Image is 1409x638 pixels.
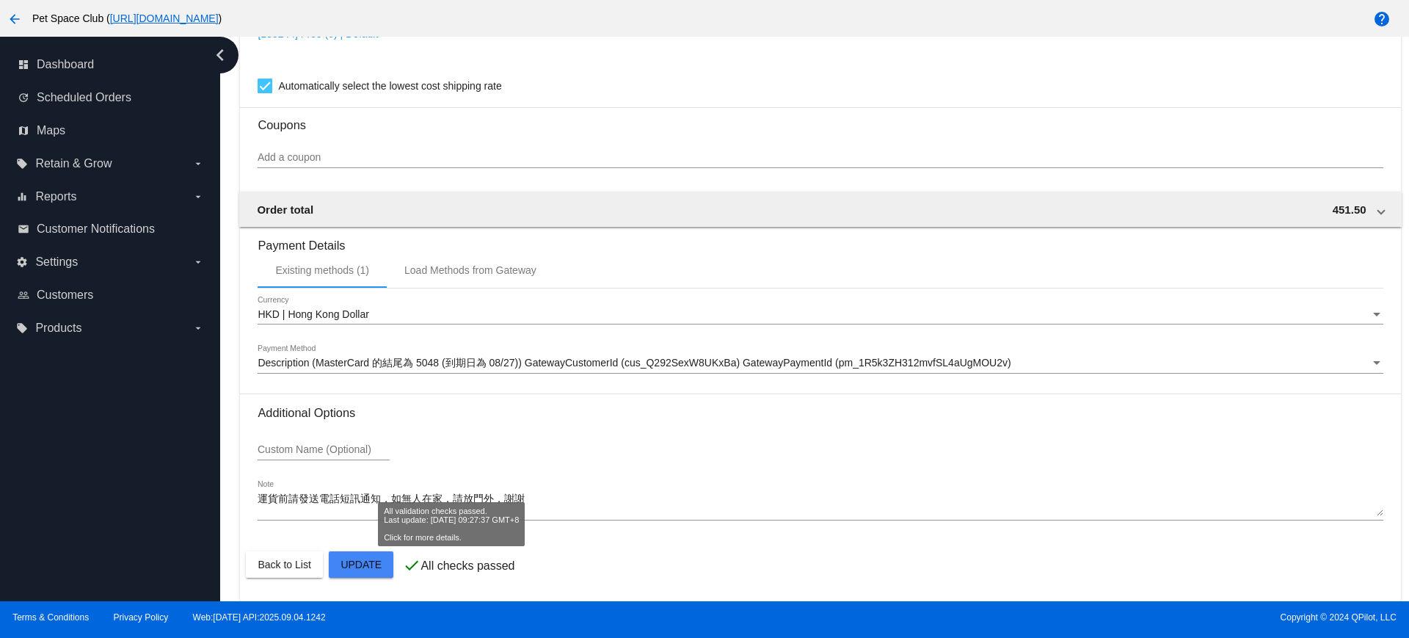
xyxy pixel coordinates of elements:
i: arrow_drop_down [192,158,204,170]
i: update [18,92,29,104]
p: All checks passed [420,559,514,573]
a: Terms & Conditions [12,612,89,623]
a: email Customer Notifications [18,217,204,241]
span: Order total [257,203,313,216]
span: Customers [37,289,93,302]
span: Automatically select the lowest cost shipping rate [278,77,501,95]
h3: Coupons [258,107,1383,132]
i: people_outline [18,289,29,301]
span: Reports [35,190,76,203]
i: equalizer [16,191,28,203]
i: settings [16,256,28,268]
span: Scheduled Orders [37,91,131,104]
div: Load Methods from Gateway [404,264,536,276]
i: arrow_drop_down [192,322,204,334]
a: Privacy Policy [114,612,169,623]
a: people_outline Customers [18,283,204,307]
span: Maps [37,124,65,137]
h3: Additional Options [258,406,1383,420]
input: Add a coupon [258,152,1383,164]
button: Update [329,551,393,578]
a: [URL][DOMAIN_NAME] [110,12,219,24]
span: Back to List [258,559,310,570]
i: arrow_drop_down [192,191,204,203]
button: Back to List [246,551,322,578]
div: Existing methods (1) [275,264,369,276]
a: dashboard Dashboard [18,53,204,76]
span: Retain & Grow [35,157,112,170]
span: Dashboard [37,58,94,71]
i: map [18,125,29,137]
mat-expansion-panel-header: Order total 451.50 [239,192,1401,227]
span: Update [341,559,382,570]
span: 451.50 [1333,203,1366,216]
span: Settings [35,255,78,269]
input: Custom Name (Optional) [258,444,390,456]
i: email [18,223,29,235]
span: Description (MasterCard 的結尾為 5048 (到期日為 08/27)) GatewayCustomerId (cus_Q292SexW8UKxBa) GatewayPay... [258,357,1011,369]
span: Copyright © 2024 QPilot, LLC [717,612,1397,623]
span: Pet Space Club ( ) [32,12,222,24]
mat-icon: arrow_back [6,10,23,28]
span: HKD | Hong Kong Dollar [258,308,368,320]
span: Products [35,322,81,335]
mat-icon: check [403,557,420,574]
mat-icon: help [1373,10,1391,28]
a: Web:[DATE] API:2025.09.04.1242 [193,612,326,623]
h3: Payment Details [258,228,1383,253]
span: Customer Notifications [37,222,155,236]
i: dashboard [18,59,29,70]
a: update Scheduled Orders [18,86,204,109]
a: map Maps [18,119,204,142]
mat-select: Currency [258,309,1383,321]
i: local_offer [16,158,28,170]
mat-select: Payment Method [258,358,1383,369]
i: chevron_left [208,43,232,67]
i: arrow_drop_down [192,256,204,268]
i: local_offer [16,322,28,334]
